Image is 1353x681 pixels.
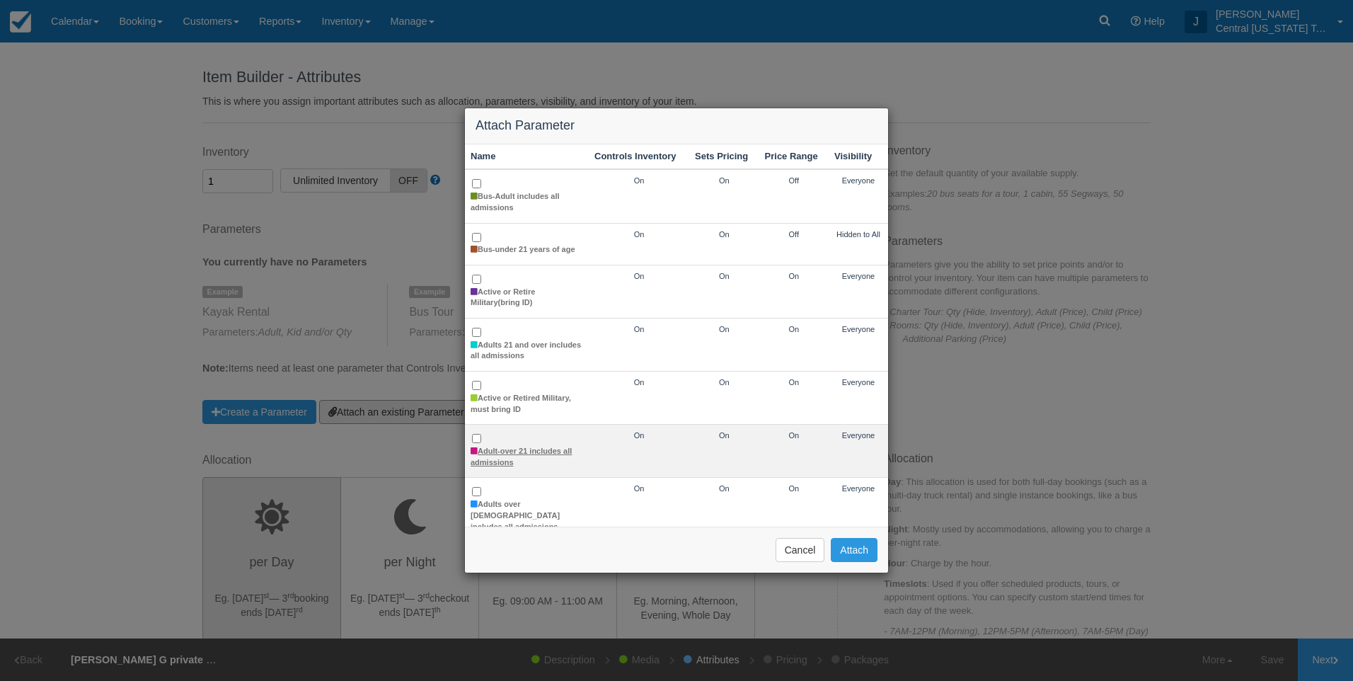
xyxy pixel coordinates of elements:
[634,230,645,239] span: On
[719,230,730,239] span: On
[788,431,799,440] span: On
[719,431,730,440] span: On
[759,144,829,170] th: Price Range
[788,378,799,387] span: On
[471,191,583,213] label: Bus-Adult includes all admissions
[471,499,583,532] label: Adults over [DEMOGRAPHIC_DATA] includes all admissions
[776,538,825,562] button: Cancel
[789,230,799,239] span: Off
[829,265,888,318] td: Everyone
[471,340,583,362] label: Adults 21 and over includes all admissions
[829,478,888,542] td: Everyone
[719,378,730,387] span: On
[634,272,645,280] span: On
[689,144,759,170] th: Sets Pricing
[829,425,888,478] td: Everyone
[829,169,888,223] td: Everyone
[719,325,730,333] span: On
[829,372,888,425] td: Everyone
[471,446,583,468] label: Adult-over 21 includes all admissions
[829,223,888,265] td: Hidden to All
[719,272,730,280] span: On
[789,176,799,185] span: Off
[829,144,888,170] th: Visibility
[788,325,799,333] span: On
[719,176,730,185] span: On
[471,393,583,415] label: Active or Retired Military, must bring ID
[471,287,583,309] label: Active or Retire Military(bring ID)
[829,319,888,372] td: Everyone
[831,538,877,562] button: Attach
[788,272,799,280] span: On
[634,378,645,387] span: On
[634,431,645,440] span: On
[719,484,730,493] span: On
[589,144,689,170] th: Controls Inventory
[788,484,799,493] span: On
[465,144,589,170] th: Name
[476,119,877,133] h4: Attach Parameter
[471,244,575,256] label: Bus-under 21 years of age
[634,484,645,493] span: On
[634,325,645,333] span: On
[634,176,645,185] span: On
